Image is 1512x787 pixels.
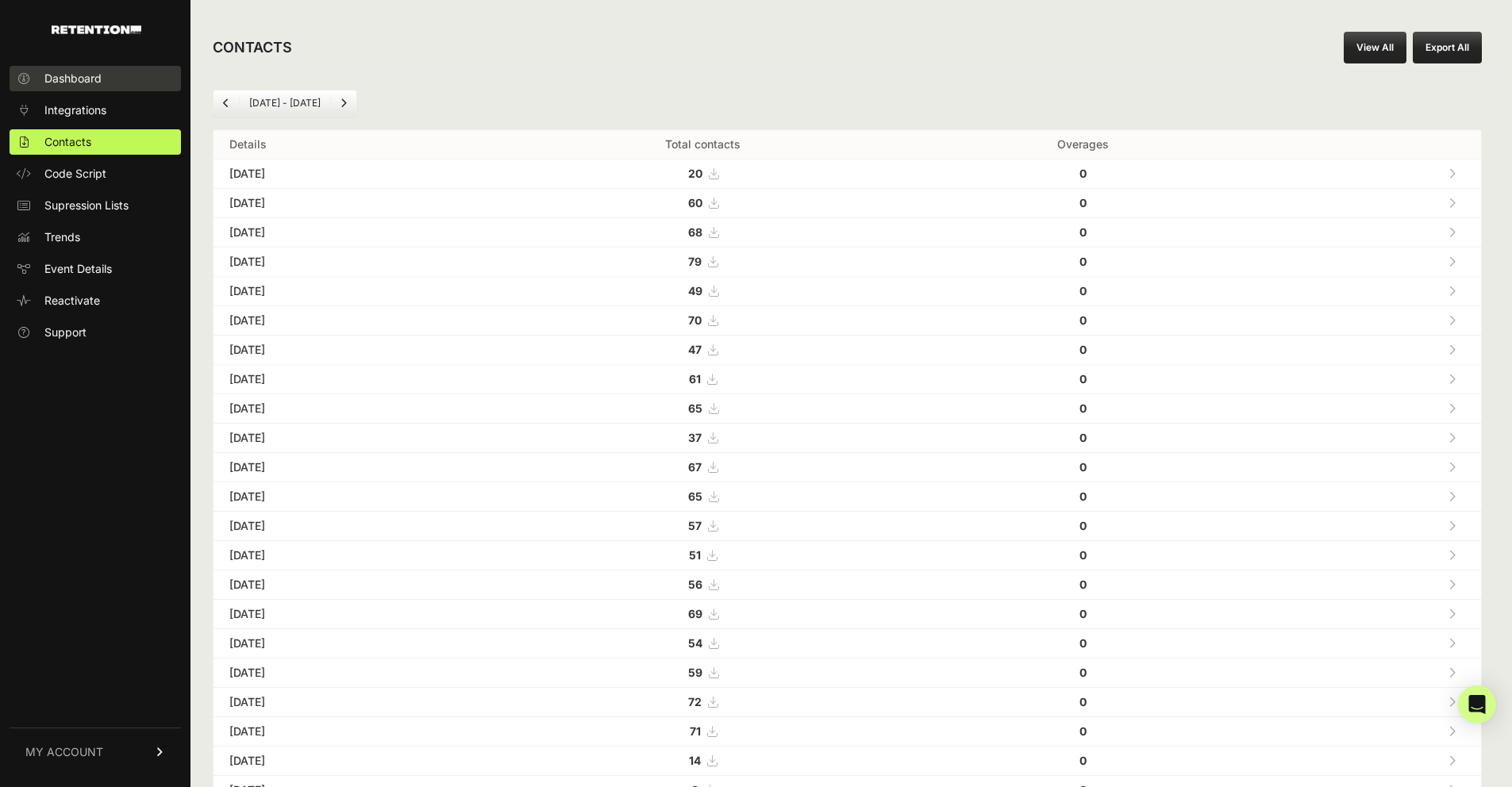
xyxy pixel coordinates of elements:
span: Reactivate [44,293,100,309]
strong: 0 [1079,313,1087,327]
strong: 0 [1079,724,1087,738]
span: Code Script [44,166,106,182]
strong: 79 [688,255,702,268]
strong: 67 [688,460,702,474]
strong: 0 [1079,578,1087,591]
strong: 0 [1079,401,1087,415]
a: 65 [688,489,718,503]
strong: 65 [688,401,702,415]
strong: 0 [1079,431,1087,444]
strong: 68 [688,225,702,239]
td: [DATE] [214,747,489,776]
span: Event Details [44,261,112,277]
strong: 0 [1079,255,1087,268]
a: 54 [688,636,718,650]
a: 47 [688,343,718,356]
td: [DATE] [214,541,489,570]
a: Integrations [10,98,181,123]
th: Overages [917,130,1249,159]
div: Open Intercom Messenger [1458,685,1496,724]
img: Retention.com [52,25,141,34]
strong: 70 [688,313,702,327]
a: 79 [688,255,718,268]
a: 69 [688,607,718,620]
a: 14 [689,754,717,767]
td: [DATE] [214,277,489,306]
strong: 0 [1079,372,1087,386]
strong: 69 [688,607,702,620]
strong: 49 [688,284,702,298]
a: 60 [688,196,718,209]
td: [DATE] [214,688,489,717]
strong: 0 [1079,666,1087,679]
strong: 54 [688,636,702,650]
td: [DATE] [214,658,489,688]
a: Supression Lists [10,193,181,218]
td: [DATE] [214,453,489,482]
span: Contacts [44,134,91,150]
a: Code Script [10,161,181,186]
strong: 47 [688,343,702,356]
td: [DATE] [214,482,489,512]
a: 37 [688,431,718,444]
td: [DATE] [214,394,489,424]
strong: 0 [1079,284,1087,298]
td: [DATE] [214,717,489,747]
th: Total contacts [489,130,917,159]
a: 61 [689,372,717,386]
a: 72 [688,695,718,708]
strong: 56 [688,578,702,591]
a: 70 [688,313,718,327]
a: Support [10,320,181,345]
h2: CONTACTS [213,36,292,59]
th: Details [214,130,489,159]
strong: 0 [1079,225,1087,239]
td: [DATE] [214,512,489,541]
span: Trends [44,229,80,245]
td: [DATE] [214,218,489,248]
strong: 14 [689,754,701,767]
a: MY ACCOUNT [10,727,181,776]
td: [DATE] [214,365,489,394]
strong: 0 [1079,489,1087,503]
td: [DATE] [214,570,489,600]
a: 20 [688,167,718,180]
strong: 72 [688,695,702,708]
strong: 0 [1079,519,1087,532]
a: 56 [688,578,718,591]
li: [DATE] - [DATE] [239,97,330,109]
span: Integrations [44,102,106,118]
strong: 0 [1079,460,1087,474]
td: [DATE] [214,600,489,629]
span: MY ACCOUNT [25,744,103,760]
a: 57 [688,519,718,532]
strong: 0 [1079,754,1087,767]
strong: 37 [688,431,702,444]
a: 51 [689,548,717,562]
strong: 61 [689,372,701,386]
strong: 20 [688,167,702,180]
a: 65 [688,401,718,415]
strong: 0 [1079,167,1087,180]
td: [DATE] [214,336,489,365]
td: [DATE] [214,424,489,453]
a: Dashboard [10,66,181,91]
a: 59 [688,666,718,679]
td: [DATE] [214,189,489,218]
strong: 0 [1079,636,1087,650]
a: 49 [688,284,718,298]
strong: 71 [690,724,701,738]
button: Export All [1413,32,1482,63]
td: [DATE] [214,159,489,189]
a: 67 [688,460,718,474]
strong: 0 [1079,548,1087,562]
td: [DATE] [214,248,489,277]
strong: 59 [688,666,702,679]
span: Supression Lists [44,198,129,213]
a: Next [331,90,356,116]
strong: 0 [1079,343,1087,356]
strong: 57 [688,519,702,532]
strong: 0 [1079,607,1087,620]
strong: 51 [689,548,701,562]
a: 71 [690,724,717,738]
